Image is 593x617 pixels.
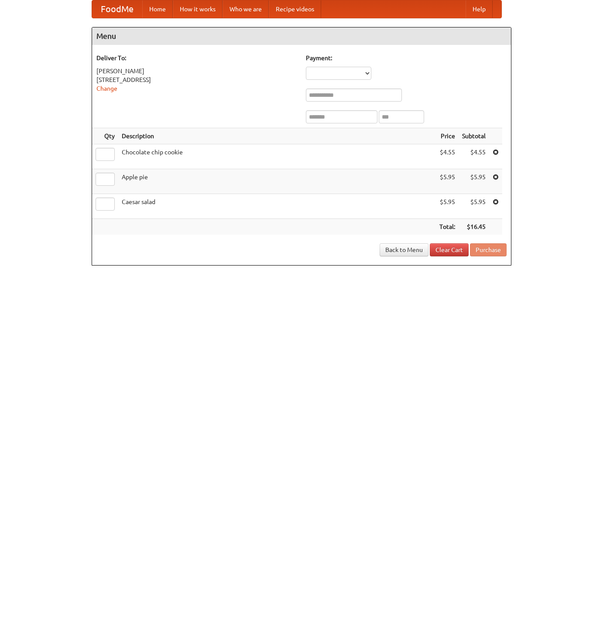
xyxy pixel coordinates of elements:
[96,85,117,92] a: Change
[92,128,118,144] th: Qty
[142,0,173,18] a: Home
[436,169,459,194] td: $5.95
[269,0,321,18] a: Recipe videos
[459,169,489,194] td: $5.95
[436,219,459,235] th: Total:
[96,75,297,84] div: [STREET_ADDRESS]
[173,0,223,18] a: How it works
[306,54,507,62] h5: Payment:
[430,243,469,256] a: Clear Cart
[96,54,297,62] h5: Deliver To:
[92,0,142,18] a: FoodMe
[118,194,436,219] td: Caesar salad
[436,128,459,144] th: Price
[470,243,507,256] button: Purchase
[459,219,489,235] th: $16.45
[466,0,493,18] a: Help
[380,243,428,256] a: Back to Menu
[436,144,459,169] td: $4.55
[96,67,297,75] div: [PERSON_NAME]
[459,194,489,219] td: $5.95
[223,0,269,18] a: Who we are
[118,169,436,194] td: Apple pie
[459,144,489,169] td: $4.55
[436,194,459,219] td: $5.95
[459,128,489,144] th: Subtotal
[92,27,511,45] h4: Menu
[118,144,436,169] td: Chocolate chip cookie
[118,128,436,144] th: Description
